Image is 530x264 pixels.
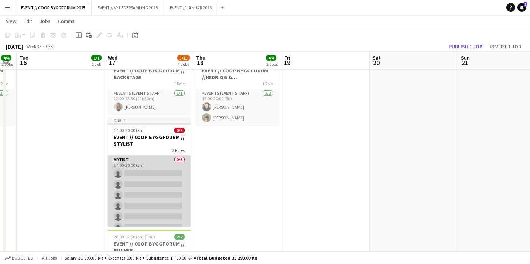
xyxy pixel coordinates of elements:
a: View [3,16,19,26]
div: 2 Jobs [266,61,278,67]
a: Comms [55,16,78,26]
span: Fri [284,54,290,61]
span: Tue [20,54,28,61]
a: Jobs [37,16,54,26]
span: 1 [524,2,527,7]
span: 18 [195,58,205,67]
div: 1 Job [92,61,101,67]
span: 2 Roles [172,148,185,153]
h3: EVENT // COOP BYGGFORUM // BACKSTAGE [108,67,191,81]
span: Thu [196,54,205,61]
span: Comms [58,18,75,24]
span: 16 [18,58,28,67]
app-card-role: Artist0/617:00-20:00 (3h) [108,156,191,234]
span: 0/8 [174,128,185,133]
div: Salary 31 590.00 KR + Expenses 0.00 KR + Subsistence 1 700.00 KR = [65,255,257,261]
span: 17:00-20:00 (3h) [114,128,144,133]
span: 1 Role [262,81,273,87]
span: 17 [107,58,117,67]
button: Publish 1 job [446,42,485,51]
span: Sat [373,54,381,61]
span: Sun [461,54,470,61]
app-job-card: Draft17:00-20:00 (3h)0/8EVENT // COOP BYGGFOURM // STYLIST2 RolesArtist0/617:00-20:00 (3h) [108,117,191,227]
span: 2/2 [174,234,185,240]
h3: EVENT // COOP BYGGFORUM //NEDRIGG & TILBAKELEVERING [196,67,279,81]
a: 1 [517,3,526,12]
app-job-card: 12:00-23:30 (11h30m)1/1EVENT // COOP BYGGFORUM // BACKSTAGE1 RoleEvents (Event Staff)1/112:00-23:... [108,57,191,114]
button: EVENT // JANUAR 2026 [164,0,218,15]
span: Week 38 [24,44,43,49]
a: Edit [21,16,35,26]
div: [DATE] [6,43,23,50]
span: 4/4 [266,55,276,61]
div: CEST [46,44,55,49]
span: Jobs [40,18,51,24]
span: 1/1 [91,55,102,61]
span: 1 Role [174,81,185,87]
span: Wed [108,54,117,61]
span: View [6,18,16,24]
span: Edit [24,18,32,24]
button: Budgeted [4,254,34,262]
button: Revert 1 job [487,42,524,51]
span: Total Budgeted 33 290.00 KR [196,255,257,261]
div: 2 Jobs [1,61,13,67]
h3: EVENT // COOP BYGGFORUM // RUNNER [108,240,191,254]
span: 4/4 [1,55,11,61]
span: All jobs [41,255,58,261]
span: 21 [460,58,470,67]
span: Budgeted [12,255,33,261]
span: 20:00-02:00 (6h) (Thu) [114,234,155,240]
app-card-role: Events (Event Staff)2/215:00-20:00 (5h)[PERSON_NAME][PERSON_NAME] [196,89,279,125]
div: 4 Jobs [178,61,189,67]
span: 5/13 [177,55,190,61]
button: EVENT // COOP BYGGFORUM 2025 [15,0,92,15]
span: 19 [283,58,290,67]
app-job-card: 15:00-20:00 (5h)2/2EVENT // COOP BYGGFORUM //NEDRIGG & TILBAKELEVERING1 RoleEvents (Event Staff)2... [196,57,279,125]
span: 20 [372,58,381,67]
app-card-role: Events (Event Staff)1/112:00-23:30 (11h30m)[PERSON_NAME] [108,89,191,114]
button: EVENT // VY LEDERSAMLING 2025 [92,0,164,15]
h3: EVENT // COOP BYGGFOURM // STYLIST [108,134,191,147]
div: Draft [108,117,191,123]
